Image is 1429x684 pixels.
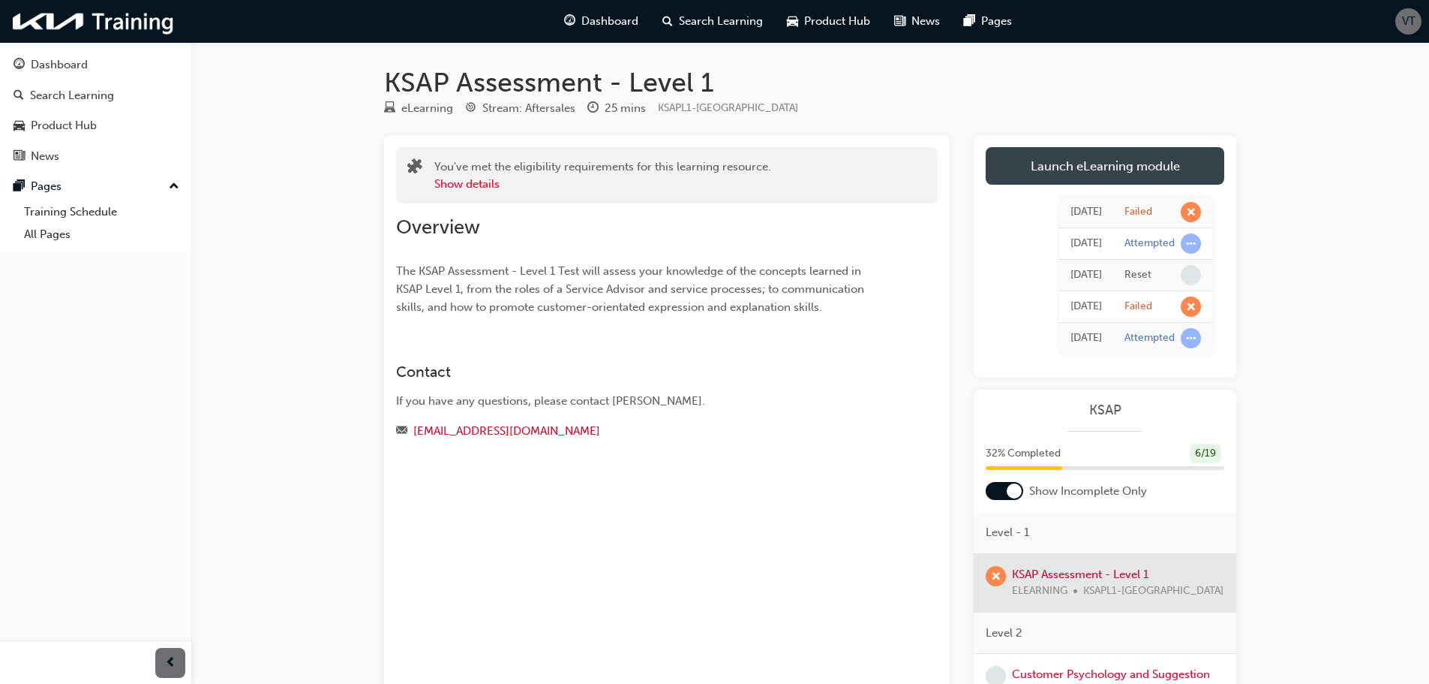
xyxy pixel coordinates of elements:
[6,112,185,140] a: Product Hub
[396,264,867,314] span: The KSAP Assessment - Level 1 Test will assess your knowledge of the concepts learned in KSAP Lev...
[650,6,775,37] a: search-iconSearch Learning
[6,173,185,200] button: Pages
[1190,444,1221,464] div: 6 / 19
[396,425,407,438] span: email-icon
[986,566,1006,586] span: learningRecordVerb_FAIL-icon
[1181,202,1201,222] span: learningRecordVerb_FAIL-icon
[1402,13,1415,30] span: VT
[775,6,882,37] a: car-iconProduct Hub
[552,6,650,37] a: guage-iconDashboard
[662,12,673,31] span: search-icon
[1124,300,1152,314] div: Failed
[396,422,884,441] div: Email
[1124,268,1151,282] div: Reset
[804,13,870,30] span: Product Hub
[1124,331,1175,345] div: Attempted
[465,102,476,116] span: target-icon
[14,180,25,194] span: pages-icon
[482,100,575,117] div: Stream: Aftersales
[882,6,952,37] a: news-iconNews
[1070,298,1102,315] div: Tue Aug 26 2025 14:52:21 GMT+1000 (Australian Eastern Standard Time)
[605,100,646,117] div: 25 mins
[1124,237,1175,251] div: Attempted
[31,117,97,134] div: Product Hub
[384,99,453,118] div: Type
[384,66,1236,99] h1: KSAP Assessment - Level 1
[986,625,1022,642] span: Level 2
[30,87,114,104] div: Search Learning
[413,424,600,438] a: [EMAIL_ADDRESS][DOMAIN_NAME]
[986,147,1224,185] a: Launch eLearning module
[587,102,599,116] span: clock-icon
[6,51,185,79] a: Dashboard
[31,178,62,195] div: Pages
[1181,265,1201,285] span: learningRecordVerb_NONE-icon
[6,82,185,110] a: Search Learning
[165,654,176,673] span: prev-icon
[465,99,575,118] div: Stream
[396,393,884,410] div: If you have any questions, please contact [PERSON_NAME].
[6,143,185,170] a: News
[911,13,940,30] span: News
[31,148,59,165] div: News
[1070,235,1102,252] div: Tue Aug 26 2025 14:52:35 GMT+1000 (Australian Eastern Standard Time)
[14,89,24,103] span: search-icon
[1124,205,1152,219] div: Failed
[434,176,500,193] button: Show details
[14,119,25,133] span: car-icon
[679,13,763,30] span: Search Learning
[407,160,422,177] span: puzzle-icon
[981,13,1012,30] span: Pages
[18,200,185,224] a: Training Schedule
[8,6,180,37] img: kia-training
[14,59,25,72] span: guage-icon
[1070,267,1102,284] div: Tue Aug 26 2025 14:52:34 GMT+1000 (Australian Eastern Standard Time)
[986,445,1061,463] span: 32 % Completed
[14,150,25,164] span: news-icon
[1181,328,1201,348] span: learningRecordVerb_ATTEMPT-icon
[434,158,771,192] div: You've met the eligibility requirements for this learning resource.
[396,363,884,381] h3: Contact
[18,223,185,246] a: All Pages
[1181,234,1201,254] span: learningRecordVerb_ATTEMPT-icon
[1070,330,1102,347] div: Tue Aug 26 2025 14:33:07 GMT+1000 (Australian Eastern Standard Time)
[986,524,1029,541] span: Level - 1
[1395,8,1421,35] button: VT
[894,12,905,31] span: news-icon
[396,215,480,239] span: Overview
[952,6,1024,37] a: pages-iconPages
[964,12,975,31] span: pages-icon
[581,13,638,30] span: Dashboard
[384,102,395,116] span: learningResourceType_ELEARNING-icon
[1070,203,1102,221] div: Wed Aug 27 2025 16:25:20 GMT+1000 (Australian Eastern Standard Time)
[401,100,453,117] div: eLearning
[787,12,798,31] span: car-icon
[1181,297,1201,317] span: learningRecordVerb_FAIL-icon
[169,177,179,197] span: up-icon
[658,101,798,114] span: Learning resource code
[564,12,575,31] span: guage-icon
[1029,483,1147,500] span: Show Incomplete Only
[986,402,1224,419] a: KSAP
[31,56,88,74] div: Dashboard
[6,48,185,173] button: DashboardSearch LearningProduct HubNews
[587,99,646,118] div: Duration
